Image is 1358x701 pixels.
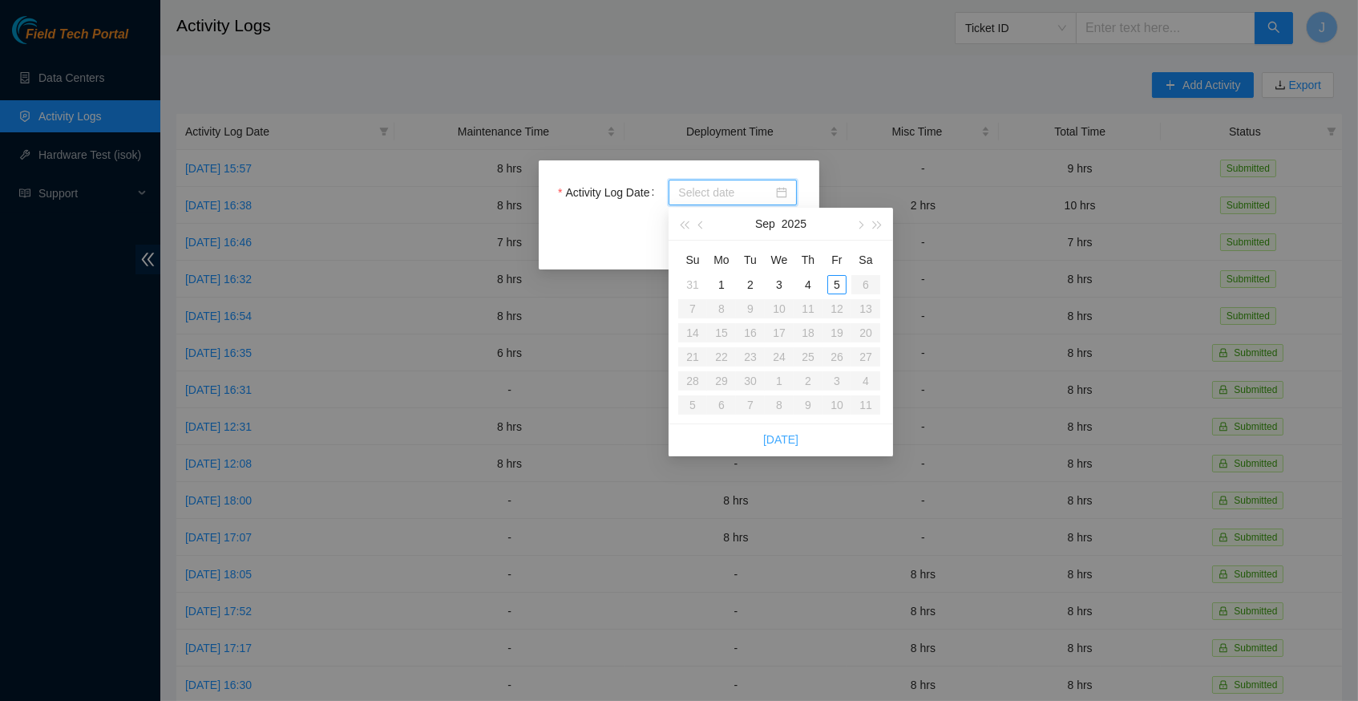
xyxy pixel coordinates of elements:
td: 2025-09-04 [794,273,822,297]
th: Su [678,247,707,273]
th: Fr [822,247,851,273]
td: 2025-09-02 [736,273,765,297]
th: Th [794,247,822,273]
td: 2025-09-01 [707,273,736,297]
td: 2025-08-31 [678,273,707,297]
th: Mo [707,247,736,273]
th: Tu [736,247,765,273]
div: 31 [683,275,702,294]
td: 2025-09-05 [822,273,851,297]
a: [DATE] [763,433,798,446]
div: 4 [798,275,818,294]
div: 2 [741,275,760,294]
button: Sep [755,208,775,240]
th: We [765,247,794,273]
div: 1 [712,275,731,294]
div: 3 [770,275,789,294]
div: 5 [827,275,847,294]
input: Activity Log Date [678,184,773,201]
button: 2025 [782,208,806,240]
td: 2025-09-03 [765,273,794,297]
th: Sa [851,247,880,273]
label: Activity Log Date [558,180,661,205]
